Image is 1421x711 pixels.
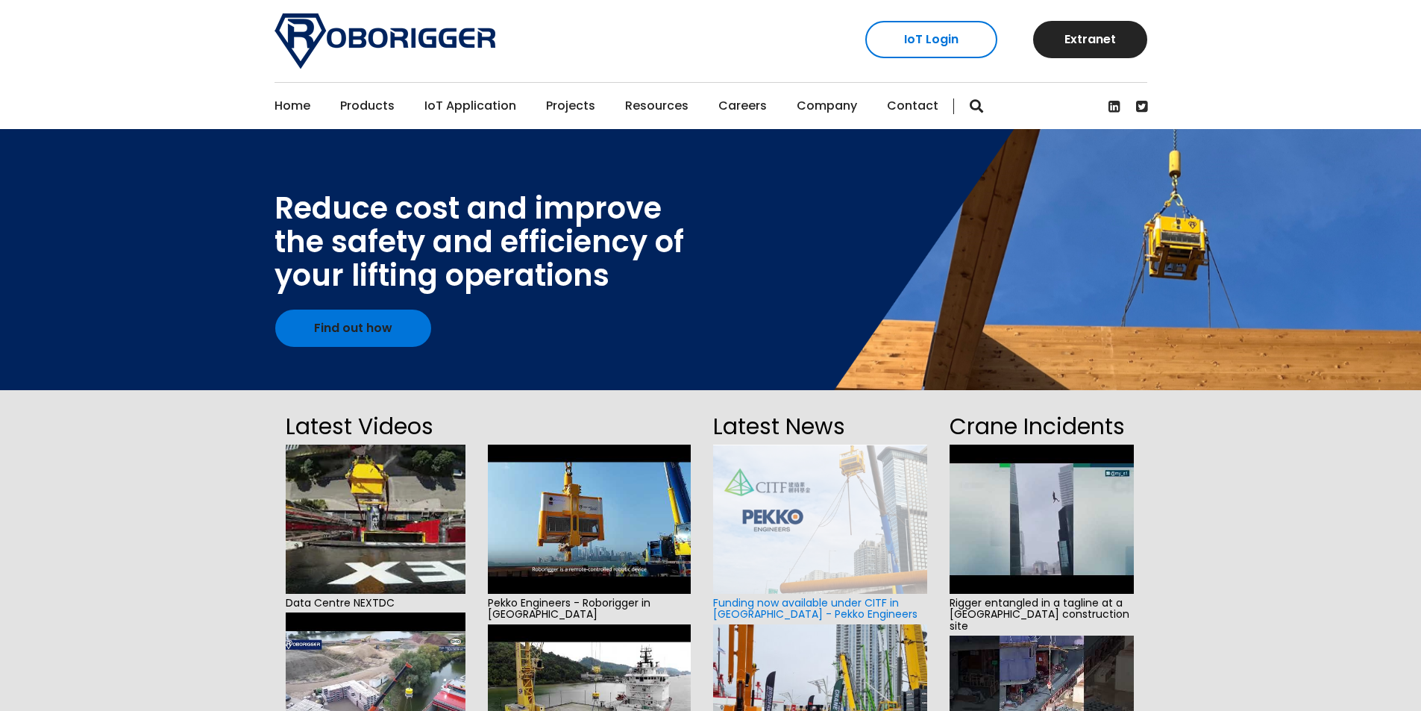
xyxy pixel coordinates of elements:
a: Funding now available under CITF in [GEOGRAPHIC_DATA] - Pekko Engineers [713,595,917,621]
img: hqdefault.jpg [286,445,465,594]
a: IoT Login [865,21,997,58]
a: Products [340,83,395,129]
h2: Latest Videos [286,409,465,445]
a: Contact [887,83,938,129]
a: Find out how [275,310,431,347]
a: Resources [625,83,688,129]
a: Home [275,83,310,129]
h2: Latest News [713,409,926,445]
a: IoT Application [424,83,516,129]
img: hqdefault.jpg [950,445,1134,594]
a: Extranet [1033,21,1147,58]
span: Data Centre NEXTDC [286,594,465,613]
a: Projects [546,83,595,129]
a: Careers [718,83,767,129]
img: Roborigger [275,13,495,69]
span: Rigger entangled in a tagline at a [GEOGRAPHIC_DATA] construction site [950,594,1134,636]
a: Company [797,83,857,129]
span: Pekko Engineers - Roborigger in [GEOGRAPHIC_DATA] [488,594,691,624]
div: Reduce cost and improve the safety and efficiency of your lifting operations [275,192,684,292]
img: hqdefault.jpg [488,445,691,594]
h2: Crane Incidents [950,409,1134,445]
